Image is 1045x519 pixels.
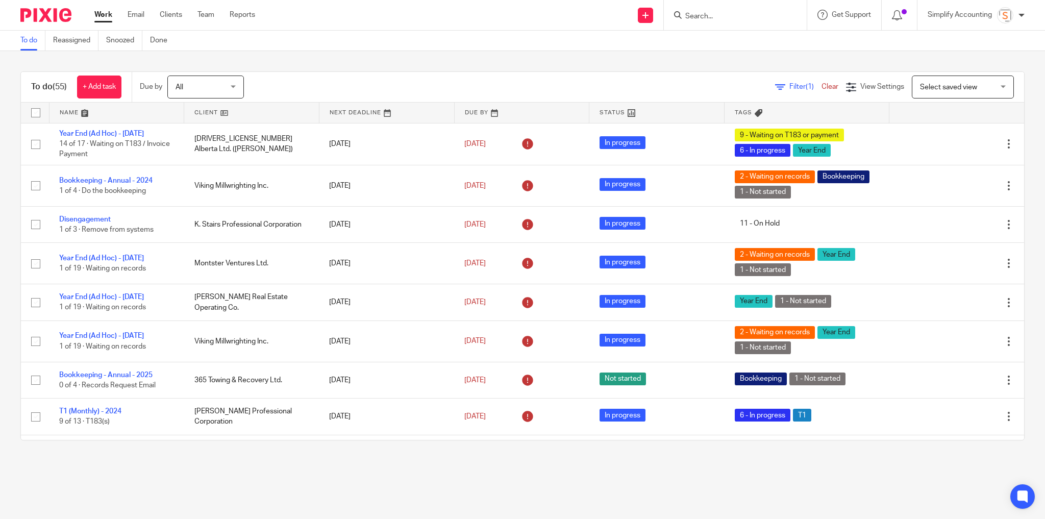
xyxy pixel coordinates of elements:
[59,187,146,194] span: 1 of 4 · Do the bookkeeping
[59,332,144,339] a: Year End (Ad Hoc) - [DATE]
[600,256,645,268] span: In progress
[59,408,121,415] a: T1 (Monthly) - 2024
[319,320,454,362] td: [DATE]
[59,343,146,350] span: 1 of 19 · Waiting on records
[735,110,752,115] span: Tags
[464,182,486,189] span: [DATE]
[600,136,645,149] span: In progress
[59,418,110,426] span: 9 of 13 · T183(s)
[806,83,814,90] span: (1)
[128,10,144,20] a: Email
[684,12,776,21] input: Search
[822,83,838,90] a: Clear
[735,263,791,276] span: 1 - Not started
[464,260,486,267] span: [DATE]
[53,83,67,91] span: (55)
[59,304,146,311] span: 1 of 19 · Waiting on records
[59,255,144,262] a: Year End (Ad Hoc) - [DATE]
[319,243,454,284] td: [DATE]
[319,399,454,435] td: [DATE]
[319,362,454,398] td: [DATE]
[600,373,646,385] span: Not started
[793,144,831,157] span: Year End
[94,10,112,20] a: Work
[184,243,319,284] td: Montster Ventures Ltd.
[319,206,454,242] td: [DATE]
[140,82,162,92] p: Due by
[997,7,1013,23] img: Screenshot%202023-11-29%20141159.png
[77,76,121,98] a: + Add task
[735,144,790,157] span: 6 - In progress
[817,248,855,261] span: Year End
[176,84,183,91] span: All
[184,320,319,362] td: Viking Millwrighting Inc.
[735,248,815,261] span: 2 - Waiting on records
[464,377,486,384] span: [DATE]
[735,217,785,230] span: 11 - On Hold
[600,409,645,422] span: In progress
[789,373,845,385] span: 1 - Not started
[53,31,98,51] a: Reassigned
[920,84,977,91] span: Select saved view
[59,293,144,301] a: Year End (Ad Hoc) - [DATE]
[59,226,154,233] span: 1 of 3 · Remove from systems
[319,284,454,320] td: [DATE]
[464,338,486,345] span: [DATE]
[184,206,319,242] td: K. Stairs Professional Corporation
[832,11,871,18] span: Get Support
[150,31,175,51] a: Done
[600,295,645,308] span: In progress
[735,186,791,199] span: 1 - Not started
[319,123,454,165] td: [DATE]
[59,382,156,389] span: 0 of 4 · Records Request Email
[184,435,319,471] td: 2541367 Ontario Inc. ([PERSON_NAME])
[735,373,787,385] span: Bookkeeping
[160,10,182,20] a: Clients
[600,178,645,191] span: In progress
[789,83,822,90] span: Filter
[184,399,319,435] td: [PERSON_NAME] Professional Corporation
[31,82,67,92] h1: To do
[184,362,319,398] td: 365 Towing & Recovery Ltd.
[860,83,904,90] span: View Settings
[20,8,71,22] img: Pixie
[20,31,45,51] a: To do
[735,326,815,339] span: 2 - Waiting on records
[735,295,773,308] span: Year End
[464,221,486,228] span: [DATE]
[735,409,790,422] span: 6 - In progress
[735,129,844,141] span: 9 - Waiting on T183 or payment
[600,334,645,347] span: In progress
[928,10,992,20] p: Simplify Accounting
[59,140,170,158] span: 14 of 17 · Waiting on T183 / Invoice Payment
[59,265,146,273] span: 1 of 19 · Waiting on records
[464,413,486,420] span: [DATE]
[735,170,815,183] span: 2 - Waiting on records
[184,284,319,320] td: [PERSON_NAME] Real Estate Operating Co.
[817,326,855,339] span: Year End
[319,165,454,206] td: [DATE]
[230,10,255,20] a: Reports
[775,295,831,308] span: 1 - Not started
[735,341,791,354] span: 1 - Not started
[319,435,454,471] td: [DATE]
[184,123,319,165] td: [DRIVERS_LICENSE_NUMBER] Alberta Ltd. ([PERSON_NAME])
[793,409,811,422] span: T1
[59,372,153,379] a: Bookkeeping - Annual - 2025
[600,217,645,230] span: In progress
[59,216,111,223] a: Disengagement
[197,10,214,20] a: Team
[59,130,144,137] a: Year End (Ad Hoc) - [DATE]
[59,177,153,184] a: Bookkeeping - Annual - 2024
[106,31,142,51] a: Snoozed
[184,165,319,206] td: Viking Millwrighting Inc.
[464,140,486,147] span: [DATE]
[464,299,486,306] span: [DATE]
[817,170,869,183] span: Bookkeeping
